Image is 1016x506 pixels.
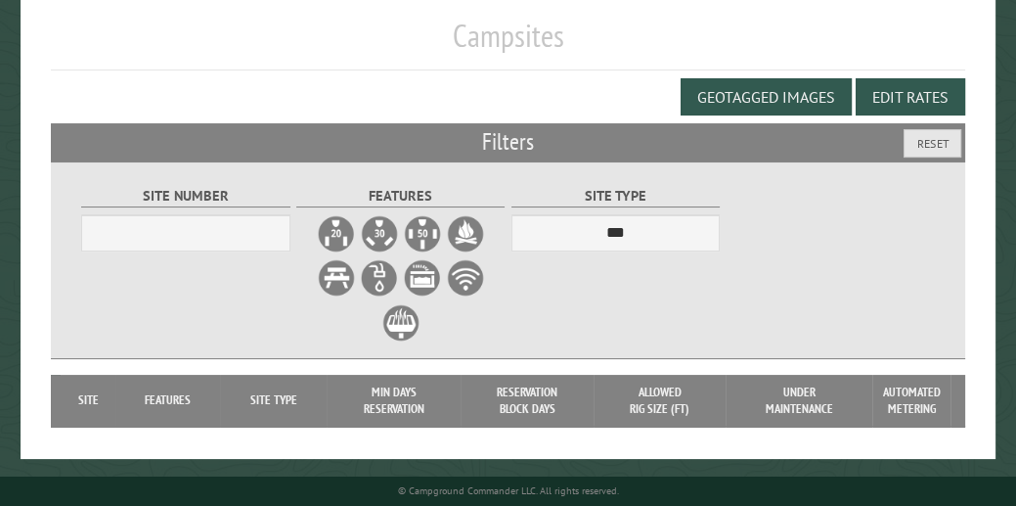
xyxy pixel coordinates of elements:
[381,303,420,343] label: Grill
[403,258,442,298] label: Sewer Hookup
[398,484,619,497] small: © Campground Commander LLC. All rights reserved.
[594,375,726,427] th: Allowed Rig Size (ft)
[360,258,399,298] label: Water Hookup
[872,375,950,427] th: Automated metering
[904,129,961,158] button: Reset
[681,78,852,115] button: Geotagged Images
[81,185,289,207] label: Site Number
[461,375,595,427] th: Reservation Block Days
[296,185,505,207] label: Features
[360,214,399,253] label: 30A Electrical Hookup
[51,123,965,161] h2: Filters
[511,185,720,207] label: Site Type
[446,214,485,253] label: Firepit
[61,375,115,427] th: Site
[446,258,485,298] label: WiFi Service
[220,375,327,427] th: Site Type
[115,375,220,427] th: Features
[403,214,442,253] label: 50A Electrical Hookup
[317,258,356,298] label: Picnic Table
[856,78,965,115] button: Edit Rates
[327,375,461,427] th: Min Days Reservation
[726,375,872,427] th: Under Maintenance
[51,17,965,70] h1: Campsites
[317,214,356,253] label: 20A Electrical Hookup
